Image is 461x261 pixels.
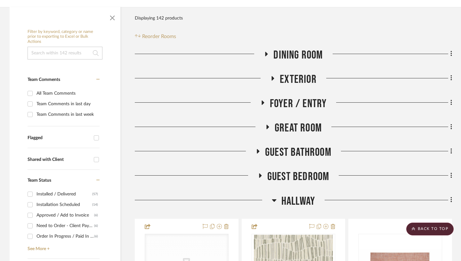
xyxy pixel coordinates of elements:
div: Installed / Delivered [36,189,92,199]
div: Approved / Add to Invoice [36,210,94,220]
div: (6) [94,221,98,231]
span: Guest Bedroom [267,170,329,184]
div: (6) [94,210,98,220]
span: Team Comments [28,77,60,82]
div: Displaying 142 products [135,12,183,25]
span: Guest Bathroom [265,146,331,159]
div: Order In Progress / Paid In Full w/ Freight, No Balance due [36,231,94,241]
scroll-to-top-button: BACK TO TOP [406,223,454,235]
div: Installation Scheduled [36,200,92,210]
span: Dining Room [273,48,323,62]
span: Hallway [281,194,315,208]
button: Reorder Rooms [135,33,176,40]
span: Exterior [280,73,317,86]
a: See More + [26,241,100,252]
div: (14) [92,200,98,210]
div: Shared with Client [28,157,91,162]
div: Flagged [28,135,91,141]
div: (57) [92,189,98,199]
div: Team Comments in last week [36,109,98,120]
div: Need to Order - Client Payment Received [36,221,94,231]
div: (6) [94,231,98,241]
div: Team Comments in last day [36,99,98,109]
div: All Team Comments [36,88,98,99]
input: Search within 142 results [28,47,102,59]
span: Great Room [275,121,322,135]
span: Reorder Rooms [142,33,176,40]
h6: Filter by keyword, category or name prior to exporting to Excel or Bulk Actions [28,29,102,44]
span: Foyer / Entry [270,97,327,111]
span: Team Status [28,178,51,183]
button: Close [106,10,119,23]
